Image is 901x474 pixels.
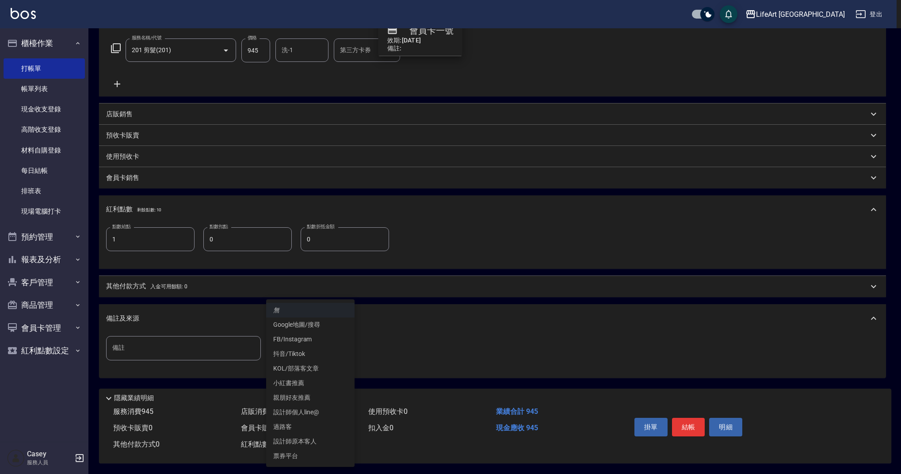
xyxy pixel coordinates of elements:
[266,361,355,376] li: KOL/部落客文章
[266,332,355,347] li: FB/Instagram
[266,434,355,449] li: 設計師原本客人
[266,390,355,405] li: 親朋好友推薦
[266,405,355,420] li: 設計師個人line@
[266,347,355,361] li: 抖音/Tiktok
[266,420,355,434] li: 過路客
[273,306,279,315] em: 無
[266,449,355,463] li: 票券平台
[266,317,355,332] li: Google地圖/搜尋
[266,376,355,390] li: 小紅書推薦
